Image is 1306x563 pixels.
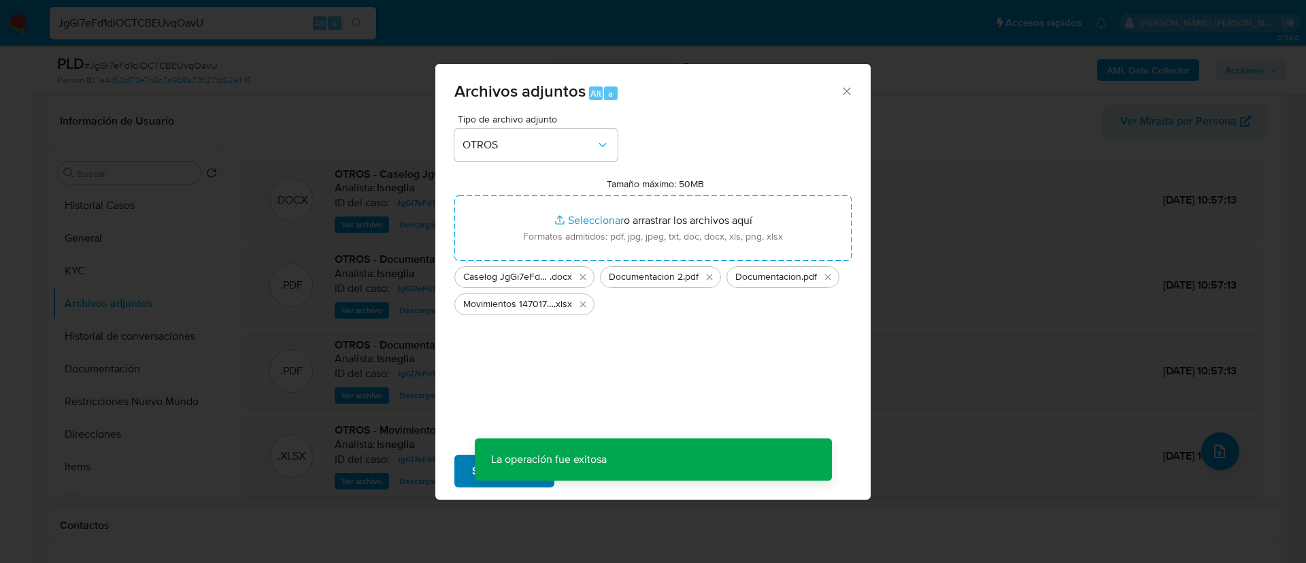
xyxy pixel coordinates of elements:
span: a [608,87,613,100]
span: .xlsx [554,297,572,311]
p: La operación fue exitosa [475,438,623,481]
button: Subir archivo [454,455,554,487]
span: .pdf [801,270,817,284]
span: Movimientos 1470176120 [463,297,554,311]
button: Eliminar Caselog JgGi7eFd1diOCTCBEUvqOavU.docx [575,269,591,285]
button: Cerrar [840,84,852,97]
span: Alt [590,87,601,100]
span: Documentacion 2 [609,270,683,284]
ul: Archivos seleccionados [454,261,852,315]
span: .docx [550,270,572,284]
span: .pdf [683,270,699,284]
button: Eliminar Movimientos 1470176120.xlsx [575,296,591,312]
button: Eliminar Documentacion 2.pdf [701,269,718,285]
span: Cancelar [577,456,622,486]
span: OTROS [463,138,596,152]
button: OTROS [454,129,618,161]
span: Caselog JgGi7eFd1diOCTCBEUvqOavU [463,270,550,284]
span: Archivos adjuntos [454,79,586,103]
span: Documentacion [735,270,801,284]
button: Eliminar Documentacion.pdf [820,269,836,285]
label: Tamaño máximo: 50MB [607,178,704,190]
span: Subir archivo [472,456,537,486]
span: Tipo de archivo adjunto [458,114,621,124]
